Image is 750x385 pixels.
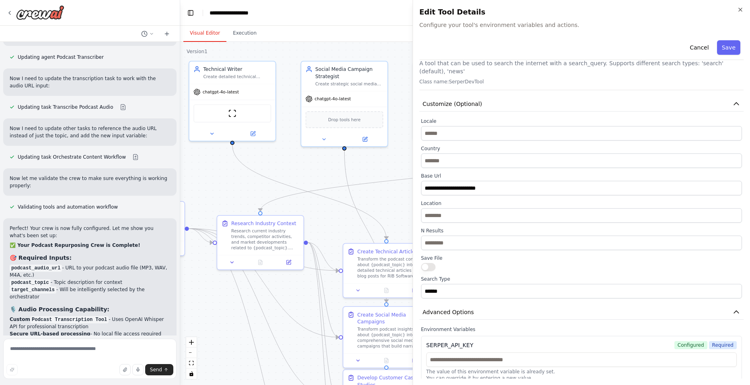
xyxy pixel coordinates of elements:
li: - Topic description for context [10,279,170,286]
button: Open in side panel [233,130,272,138]
span: Required [709,341,737,349]
div: Analyze the podcast transcript about {podcast_topic} and develop a comprehensive content repurpos... [98,201,185,256]
nav: breadcrumb [210,9,264,17]
div: Create Technical ArticlesTransform the podcast content about {podcast_topic} into detailed techni... [343,243,430,298]
div: Transform the podcast content about {podcast_topic} into detailed technical articles and blog pos... [358,257,425,279]
div: Transform podcast insights about {podcast_topic} into comprehensive social media campaigns that b... [358,327,425,349]
span: Customize (Optional) [423,100,482,108]
div: Create Social Media CampaignsTransform podcast insights about {podcast_topic} into comprehensive ... [343,306,430,368]
button: Execution [226,25,263,42]
div: Create strategic social media campaigns for {podcast_topic} that build compelling narratives thro... [315,81,383,87]
img: ScrapeWebsiteTool [228,109,236,118]
button: No output available [372,356,401,365]
label: N Results [421,228,742,234]
li: - URL to your podcast audio file (MP3, WAV, M4A, etc.) [10,264,170,279]
button: Open in side panel [158,244,182,253]
button: Send [145,364,173,375]
span: Drop tools here [328,116,361,123]
code: target_channels [10,286,56,294]
code: podcast_audio_url [10,265,62,272]
button: Visual Editor [183,25,226,42]
div: Create detailed technical articles and blog posts about {podcast_topic} for RIB Software's websit... [203,74,271,80]
button: zoom in [186,337,197,348]
button: fit view [186,358,197,368]
div: Create Technical Articles [358,248,418,255]
strong: ✅ Your Podcast Repurposing Crew is Complete! [10,242,140,248]
div: Research Industry ContextResearch current industry trends, competitor activities, and market deve... [217,215,304,270]
li: - Uses OpenAI Whisper API for professional transcription [10,316,170,330]
span: Validating tools and automation workflow [18,204,118,210]
button: Hide left sidebar [185,7,196,19]
p: Now let me validate the crew to make sure everything is working properly: [10,175,170,189]
button: toggle interactivity [186,368,197,379]
p: The value of this environment variable is already set. [426,368,737,375]
p: Now I need to update other tasks to reference the audio URL instead of just the topic, and add th... [10,125,170,139]
g: Edge from dd90fabf-b41e-4a60-b304-2cc036130c0b to bdf0354e-966c-40cc-aacb-864d5c815803 [229,145,390,239]
p: Class name: SerperDevTool [419,79,744,85]
div: React Flow controls [186,337,197,379]
button: Switch to previous chat [138,29,157,39]
span: chatgpt-4o-latest [314,96,351,102]
li: - Will be intelligently selected by the orchestrator [10,286,170,300]
button: Open in side panel [403,356,427,365]
button: Advanced Options [419,305,744,320]
button: Open in side panel [277,258,301,267]
button: No output available [372,286,401,295]
g: Edge from 1dd56429-4673-4196-bcf9-abdb02bfc14f to ba592a8c-1d05-4387-9ca3-4b4c1b8c5cd9 [308,239,339,341]
div: Research current industry trends, competitor activities, and market developments related to {podc... [231,228,299,251]
div: Analyze the podcast transcript about {podcast_topic} and develop a comprehensive content repurpos... [112,214,180,237]
span: Configured [674,341,707,349]
strong: Secure URL-based processing [10,331,90,337]
button: No output available [246,258,275,267]
p: Perfect! Your crew is now fully configured. Let me show you what's been set up: [10,225,170,239]
button: Open in side panel [403,286,427,295]
label: Country [421,145,742,152]
div: Technical Writer [203,66,271,72]
button: Open in side panel [345,135,384,143]
label: Base Url [421,173,742,179]
button: Start a new chat [160,29,173,39]
li: - No local file access required [10,330,170,337]
div: Social Media Campaign Strategist [315,66,383,80]
p: You can override it by entering a new value. [426,375,737,381]
span: Updating task Orchestrate Content Workflow [18,154,126,160]
label: Environment Variables [421,326,742,333]
h2: Edit Tool Details [419,6,744,18]
span: Advanced Options [423,308,474,316]
button: Save [717,40,740,55]
div: Version 1 [187,48,208,55]
button: Customize (Optional) [419,97,744,112]
p: Now I need to update the transcription task to work with the audio URL input: [10,75,170,89]
button: Improve this prompt [6,364,18,375]
button: Cancel [685,40,713,55]
label: Save File [421,255,742,261]
button: zoom out [186,348,197,358]
div: Research Industry Context [231,220,296,227]
strong: 🎙️ Audio Processing Capability: [10,306,109,313]
code: podcast_topic [10,279,51,286]
g: Edge from 1dd56429-4673-4196-bcf9-abdb02bfc14f to bdf0354e-966c-40cc-aacb-864d5c815803 [308,239,339,274]
div: SERPER_API_KEY [426,341,473,349]
div: Technical WriterCreate detailed technical articles and blog posts about {podcast_topic} for RIB S... [189,61,276,141]
span: Updating agent Podcast Transcriber [18,54,104,60]
code: Podcast Transcription Tool [30,316,109,323]
g: Edge from 6f0c23ba-ef83-41f1-bb2f-a915b0e3ff58 to ba592a8c-1d05-4387-9ca3-4b4c1b8c5cd9 [341,151,390,302]
span: Configure your tool's environment variables and actions. [419,21,744,29]
button: Click to speak your automation idea [132,364,144,375]
strong: 🎯 Required Inputs: [10,255,72,261]
strong: Custom [10,317,109,322]
label: Search Type [421,276,742,282]
p: A tool that can be used to search the internet with a search_query. Supports different search typ... [419,59,744,75]
g: Edge from a17dd7e2-d92c-4e63-97ab-2e9654cdd23b to ba592a8c-1d05-4387-9ca3-4b4c1b8c5cd9 [189,225,339,341]
label: Locale [421,118,742,124]
g: Edge from a17dd7e2-d92c-4e63-97ab-2e9654cdd23b to 1dd56429-4673-4196-bcf9-abdb02bfc14f [189,225,213,246]
button: Upload files [119,364,131,375]
span: chatgpt-4o-latest [203,89,239,95]
label: Location [421,200,742,207]
span: Updating task Transcribe Podcast Audio [18,104,113,110]
span: Send [150,366,162,373]
img: Logo [16,5,64,20]
div: Create Social Media Campaigns [358,311,425,325]
div: Social Media Campaign StrategistCreate strategic social media campaigns for {podcast_topic} that ... [300,61,388,147]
